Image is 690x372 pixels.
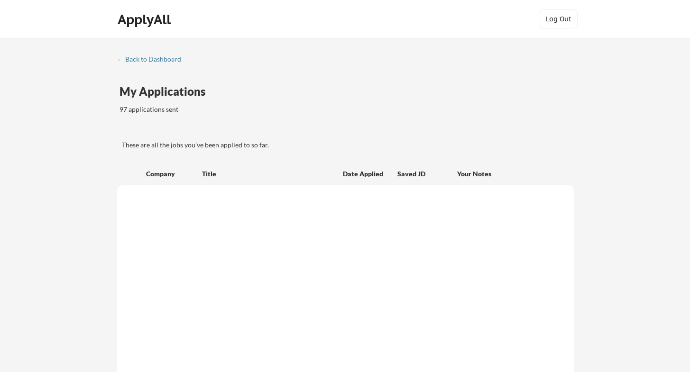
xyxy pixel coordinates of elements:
[457,169,565,179] div: Your Notes
[122,140,574,150] div: These are all the jobs you've been applied to so far.
[343,169,385,179] div: Date Applied
[188,122,258,132] div: These are job applications we think you'd be a good fit for, but couldn't apply you to automatica...
[118,11,174,27] div: ApplyAll
[120,105,303,114] div: 97 applications sent
[120,122,181,132] div: These are all the jobs you've been applied to so far.
[202,169,334,179] div: Title
[120,86,213,97] div: My Applications
[540,9,578,28] button: Log Out
[117,56,188,63] div: ← Back to Dashboard
[117,55,188,65] a: ← Back to Dashboard
[146,169,193,179] div: Company
[397,165,457,182] div: Saved JD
